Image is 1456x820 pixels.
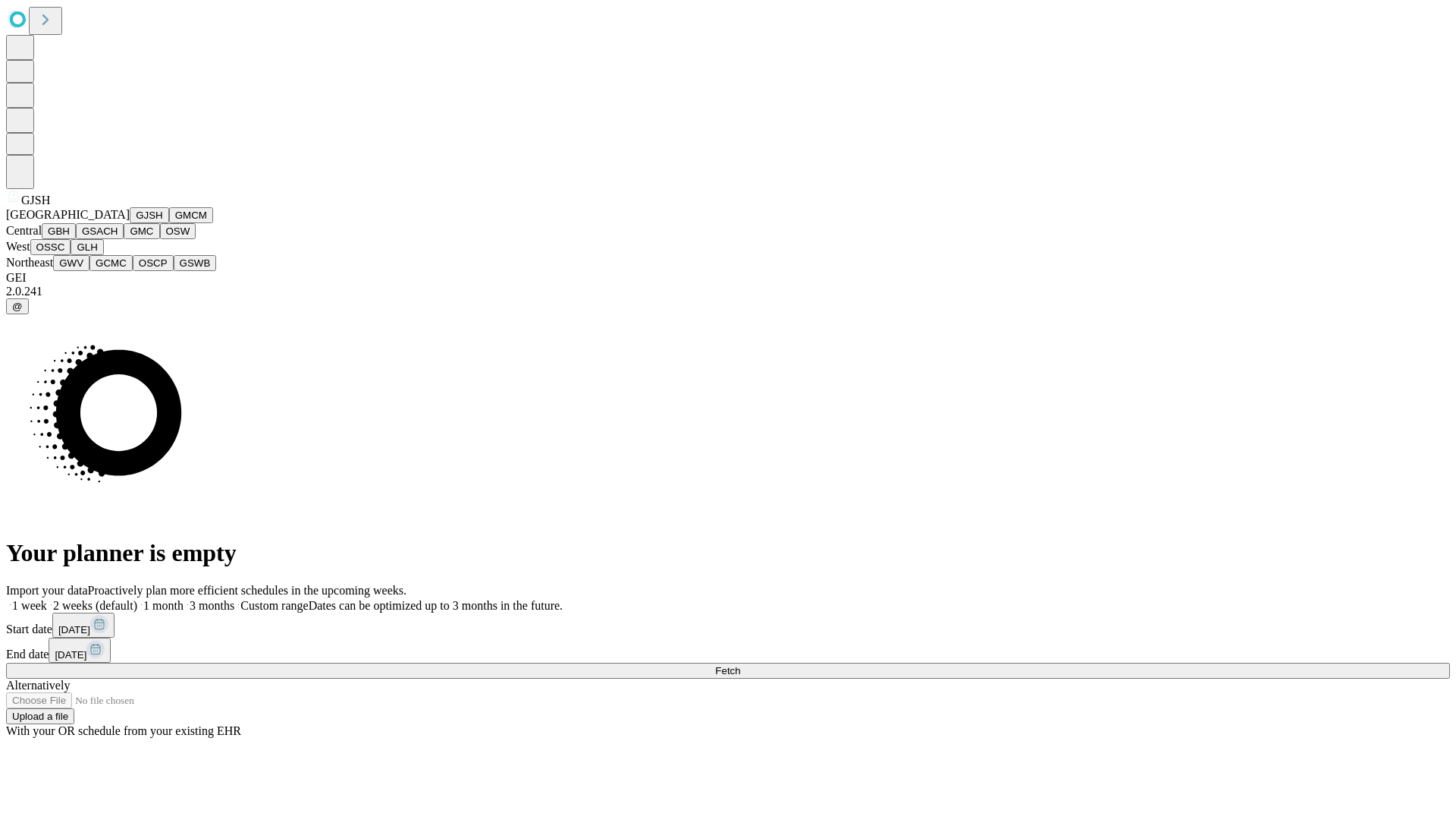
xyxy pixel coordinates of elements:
[71,239,103,255] button: GLH
[89,255,133,271] button: GCMC
[6,724,241,737] span: With your OR schedule from your existing EHR
[240,599,308,612] span: Custom range
[42,223,76,239] button: GBH
[130,207,169,223] button: GJSH
[133,255,174,271] button: OSCP
[190,599,234,612] span: 3 months
[6,663,1450,679] button: Fetch
[6,271,1450,285] div: GEI
[6,638,1450,663] div: End date
[6,285,1450,298] div: 2.0.241
[6,708,74,724] button: Upload a file
[12,599,47,612] span: 1 week
[76,223,124,239] button: GSACH
[6,208,130,221] span: [GEOGRAPHIC_DATA]
[169,207,213,223] button: GMCM
[6,584,88,597] span: Import your data
[6,256,53,269] span: Northeast
[6,224,42,237] span: Central
[49,638,111,663] button: [DATE]
[12,301,23,312] span: @
[58,624,90,635] span: [DATE]
[30,239,71,255] button: OSSC
[21,194,50,207] span: GJSH
[174,255,217,271] button: GSWB
[53,599,137,612] span: 2 weeks (default)
[55,649,86,661] span: [DATE]
[143,599,184,612] span: 1 month
[6,298,29,314] button: @
[53,255,89,271] button: GWV
[6,679,70,692] span: Alternatively
[6,539,1450,567] h1: Your planner is empty
[88,584,406,597] span: Proactively plan more efficient schedules in the upcoming weeks.
[6,240,30,253] span: West
[52,613,115,638] button: [DATE]
[309,599,563,612] span: Dates can be optimized up to 3 months in the future.
[6,613,1450,638] div: Start date
[715,665,740,676] span: Fetch
[160,223,196,239] button: OSW
[124,223,159,239] button: GMC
